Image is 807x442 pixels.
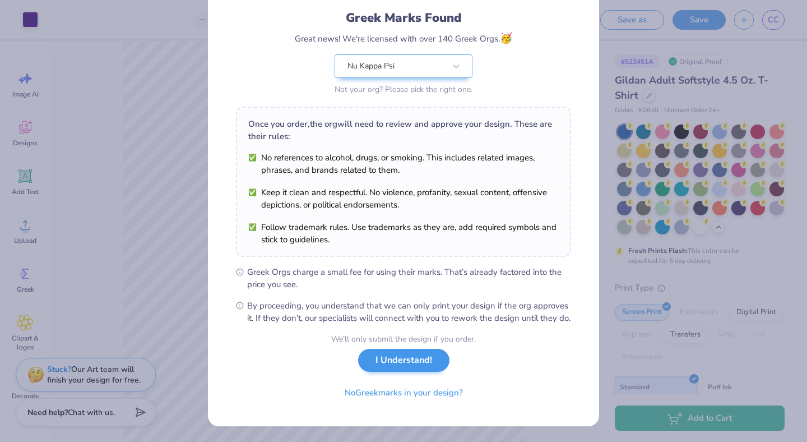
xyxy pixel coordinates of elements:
[346,9,462,27] div: Greek Marks Found
[248,221,559,246] li: Follow trademark rules. Use trademarks as they are, add required symbols and stick to guidelines.
[358,349,449,372] button: I Understand!
[248,151,559,176] li: No references to alcohol, drugs, or smoking. This includes related images, phrases, and brands re...
[248,186,559,211] li: Keep it clean and respectful. No violence, profanity, sexual content, offensive depictions, or po...
[295,31,512,46] div: Great news! We're licensed with over 140 Greek Orgs.
[247,266,571,291] span: Greek Orgs charge a small fee for using their marks. That’s already factored into the price you see.
[331,333,476,345] div: We’ll only submit the design if you order.
[247,300,571,324] span: By proceeding, you understand that we can only print your design if the org approves it. If they ...
[500,31,512,45] span: 🥳
[335,84,472,95] div: Not your org? Please pick the right one.
[248,118,559,142] div: Once you order, the org will need to review and approve your design. These are their rules:
[335,381,472,404] button: NoGreekmarks in your design?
